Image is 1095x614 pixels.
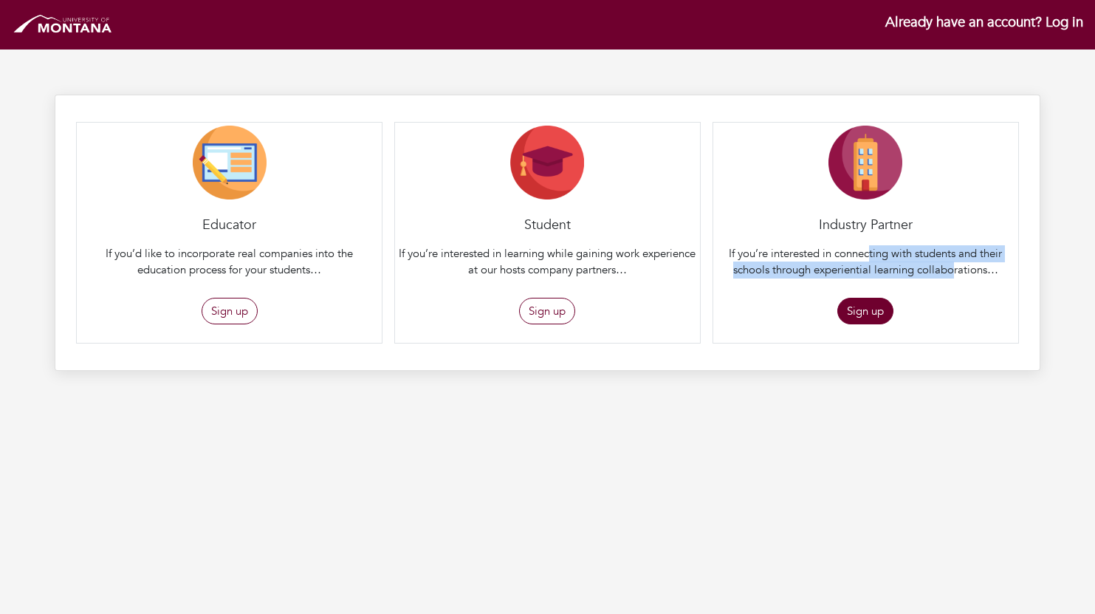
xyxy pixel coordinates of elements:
[716,245,1015,279] p: If you’re interested in connecting with students and their schools through experiential learning ...
[510,126,584,199] img: Student-Icon-6b6867cbad302adf8029cb3ecf392088beec6a544309a027beb5b4b4576828a8.png
[77,217,382,233] h4: Educator
[713,217,1018,233] h4: Industry Partner
[80,245,379,279] p: If you’d like to incorporate real companies into the education process for your students…
[193,126,267,199] img: Educator-Icon-31d5a1e457ca3f5474c6b92ab10a5d5101c9f8fbafba7b88091835f1a8db102f.png
[519,298,575,325] button: Sign up
[398,245,697,279] p: If you’re interested in learning while gaining work experience at our hosts company partners…
[12,12,114,38] img: montana_logo.png
[202,298,258,325] button: Sign up
[885,13,1083,32] a: Already have an account? Log in
[828,126,902,199] img: Company-Icon-7f8a26afd1715722aa5ae9dc11300c11ceeb4d32eda0db0d61c21d11b95ecac6.png
[395,217,700,233] h4: Student
[837,298,893,325] button: Sign up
